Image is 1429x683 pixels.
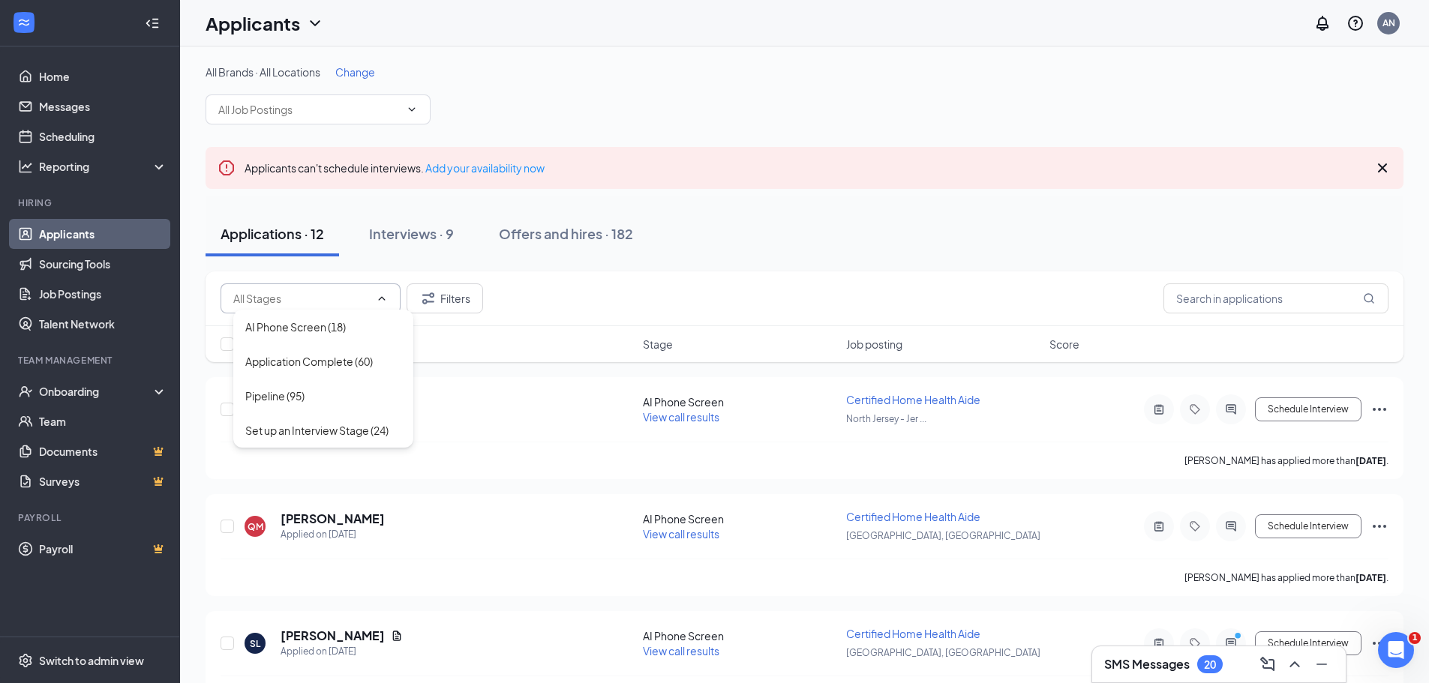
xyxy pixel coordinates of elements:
[335,65,375,79] span: Change
[643,511,837,526] div: AI Phone Screen
[245,388,305,404] div: Pipeline (95)
[1313,655,1331,673] svg: Minimize
[846,530,1040,541] span: [GEOGRAPHIC_DATA], [GEOGRAPHIC_DATA]
[1150,403,1168,415] svg: ActiveNote
[1184,571,1388,584] p: [PERSON_NAME] has applied more than .
[39,91,167,121] a: Messages
[391,630,403,642] svg: Document
[39,61,167,91] a: Home
[18,511,164,524] div: Payroll
[1283,652,1307,676] button: ChevronUp
[369,224,454,243] div: Interviews · 9
[1346,14,1364,32] svg: QuestionInfo
[846,510,980,523] span: Certified Home Health Aide
[18,384,33,399] svg: UserCheck
[306,14,324,32] svg: ChevronDown
[245,319,346,335] div: AI Phone Screen (18)
[1222,637,1240,649] svg: ActiveChat
[1186,520,1204,532] svg: Tag
[17,15,32,30] svg: WorkstreamLogo
[18,354,164,367] div: Team Management
[1104,656,1190,673] h3: SMS Messages
[1370,400,1388,418] svg: Ellipses
[1049,337,1079,352] span: Score
[250,637,260,650] div: SL
[1255,514,1361,538] button: Schedule Interview
[1355,455,1386,466] b: [DATE]
[1255,631,1361,655] button: Schedule Interview
[18,653,33,668] svg: Settings
[407,283,483,313] button: Filter Filters
[1259,655,1277,673] svg: ComposeMessage
[1222,403,1240,415] svg: ActiveChat
[1255,397,1361,421] button: Schedule Interview
[145,16,160,31] svg: Collapse
[39,406,167,436] a: Team
[846,647,1040,658] span: [GEOGRAPHIC_DATA], [GEOGRAPHIC_DATA]
[1370,634,1388,652] svg: Ellipses
[406,103,418,115] svg: ChevronDown
[281,527,385,542] div: Applied on [DATE]
[18,196,164,209] div: Hiring
[846,393,980,406] span: Certified Home Health Aide
[218,159,236,177] svg: Error
[846,627,980,640] span: Certified Home Health Aide
[1310,652,1334,676] button: Minimize
[39,653,144,668] div: Switch to admin view
[281,644,403,659] div: Applied on [DATE]
[39,384,155,399] div: Onboarding
[376,292,388,304] svg: ChevronUp
[1378,632,1414,668] iframe: Intercom live chat
[1382,16,1395,29] div: AN
[218,101,400,118] input: All Job Postings
[39,159,168,174] div: Reporting
[39,534,167,564] a: PayrollCrown
[18,159,33,174] svg: Analysis
[846,413,926,424] span: North Jersey - Jer ...
[245,161,545,175] span: Applicants can't schedule interviews.
[1150,637,1168,649] svg: ActiveNote
[643,410,719,424] span: View call results
[1184,454,1388,467] p: [PERSON_NAME] has applied more than .
[1373,159,1391,177] svg: Cross
[1355,572,1386,583] b: [DATE]
[1163,283,1388,313] input: Search in applications
[1231,631,1249,643] svg: PrimaryDot
[1363,292,1375,304] svg: MagnifyingGlass
[206,65,320,79] span: All Brands · All Locations
[1313,14,1331,32] svg: Notifications
[39,219,167,249] a: Applicants
[1204,658,1216,671] div: 20
[39,279,167,309] a: Job Postings
[1186,637,1204,649] svg: Tag
[245,353,373,370] div: Application Complete (60)
[643,527,719,541] span: View call results
[643,644,719,658] span: View call results
[643,394,837,409] div: AI Phone Screen
[1370,517,1388,535] svg: Ellipses
[419,289,437,307] svg: Filter
[1186,403,1204,415] svg: Tag
[233,290,370,307] input: All Stages
[1409,632,1421,644] span: 1
[248,520,263,533] div: QM
[1150,520,1168,532] svg: ActiveNote
[1286,655,1304,673] svg: ChevronUp
[206,10,300,36] h1: Applicants
[39,249,167,279] a: Sourcing Tools
[281,511,385,527] h5: [PERSON_NAME]
[846,337,902,352] span: Job posting
[39,121,167,151] a: Scheduling
[221,224,324,243] div: Applications · 12
[245,422,389,439] div: Set up an Interview Stage (24)
[643,628,837,643] div: AI Phone Screen
[39,436,167,466] a: DocumentsCrown
[1222,520,1240,532] svg: ActiveChat
[1256,652,1280,676] button: ComposeMessage
[281,628,385,644] h5: [PERSON_NAME]
[39,466,167,496] a: SurveysCrown
[39,309,167,339] a: Talent Network
[425,161,545,175] a: Add your availability now
[643,337,673,352] span: Stage
[499,224,633,243] div: Offers and hires · 182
